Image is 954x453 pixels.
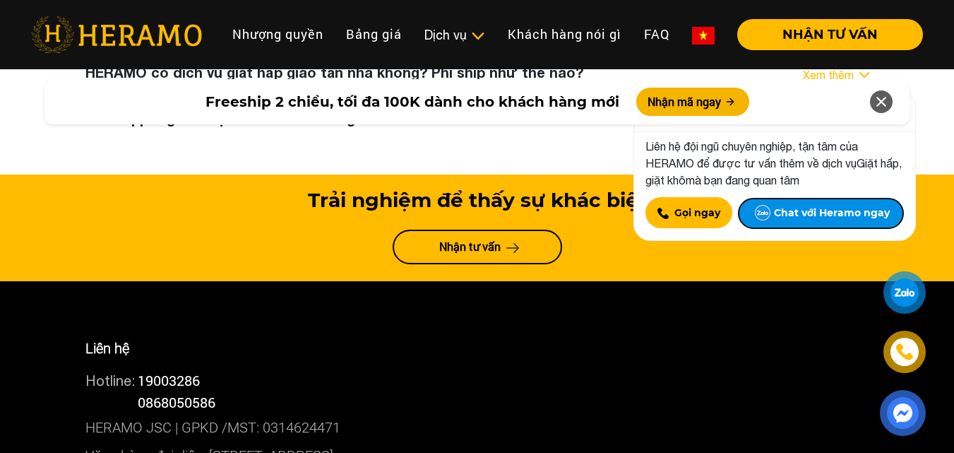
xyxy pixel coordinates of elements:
p: Liên hệ đội ngũ chuyên nghiệp, tận tâm của HERAMO để được tư vấn thêm về dịch vụ Giặt hấp, giặt k... [645,138,904,189]
p: Liên hệ [85,338,869,359]
div: Dịch vụ [424,25,485,45]
button: Nhận mã ngay [636,88,749,116]
a: phone-icon [886,333,924,371]
a: Nhượng quyền [221,19,335,49]
img: phone-icon [894,342,914,363]
button: Gọi ngay [645,197,732,228]
img: subToggleIcon [470,29,485,43]
a: Bảng giá [335,19,413,49]
img: vn-flag.png [692,27,715,45]
h3: Trải nghiệm để thấy sự khác biệt [85,189,869,213]
span: 0868050586 [138,393,215,411]
img: Zalo [751,202,774,225]
span: Hotline: [85,372,135,389]
a: 19003286 [138,371,200,389]
p: HERAMO JSC | GPKD /MST: 0314624471 [85,413,869,442]
button: NHẬN TƯ VẤN [737,19,923,50]
img: heramo-logo.png [31,16,202,53]
span: Freeship 2 chiều, tối đa 100K dành cho khách hàng mới [205,91,619,112]
a: FAQ [633,19,681,49]
img: Call [657,208,669,219]
a: Khách hàng nói gì [496,19,633,49]
img: arrow-next [506,242,520,253]
a: NHẬN TƯ VẤN [726,28,923,41]
a: Nhận tư vấn [393,230,562,264]
button: Chat với Heramo ngay [738,198,904,229]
